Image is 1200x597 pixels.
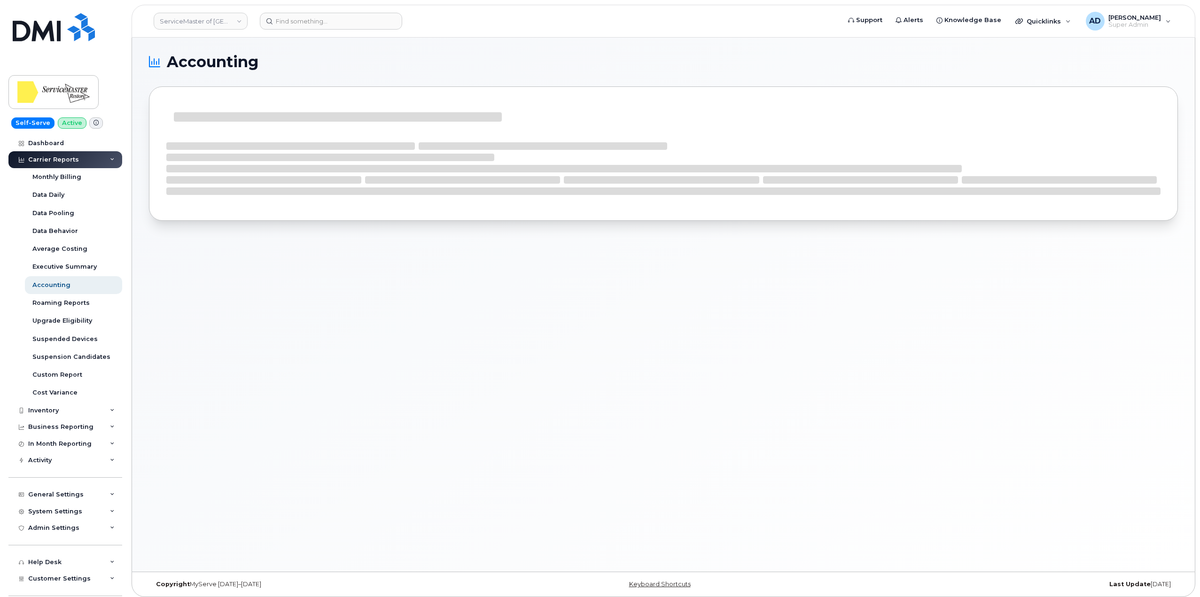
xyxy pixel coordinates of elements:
div: [DATE] [835,581,1178,588]
strong: Copyright [156,581,190,588]
span: Accounting [167,55,258,69]
div: MyServe [DATE]–[DATE] [149,581,492,588]
iframe: Messenger Launcher [1159,556,1193,590]
a: Keyboard Shortcuts [629,581,691,588]
strong: Last Update [1109,581,1151,588]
